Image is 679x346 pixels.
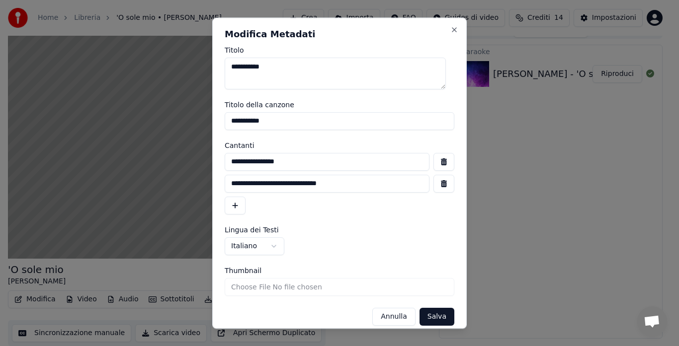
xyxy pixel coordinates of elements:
[225,30,454,39] h2: Modifica Metadati
[225,101,454,108] label: Titolo della canzone
[420,308,454,326] button: Salva
[225,142,454,149] label: Cantanti
[225,267,261,274] span: Thumbnail
[372,308,416,326] button: Annulla
[225,47,454,54] label: Titolo
[225,226,279,233] span: Lingua dei Testi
